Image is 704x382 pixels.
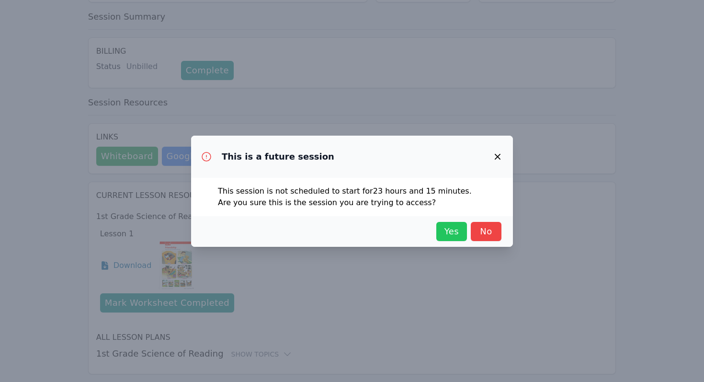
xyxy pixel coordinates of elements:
button: No [471,222,501,241]
h3: This is a future session [222,151,334,162]
span: No [476,225,497,238]
span: Yes [441,225,462,238]
p: This session is not scheduled to start for 23 hours and 15 minutes . Are you sure this is the ses... [218,185,486,208]
button: Yes [436,222,467,241]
